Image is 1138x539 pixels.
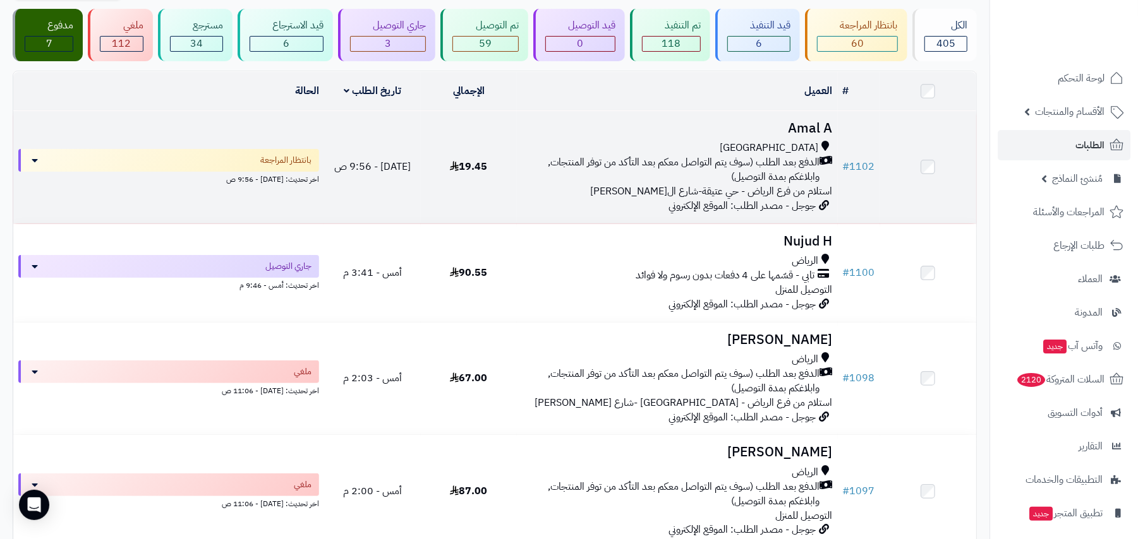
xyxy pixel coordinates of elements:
div: 7 [25,37,73,51]
a: العملاء [998,264,1130,294]
span: 59 [480,36,492,51]
div: قيد التوصيل [545,18,615,33]
span: 2120 [1017,372,1046,387]
div: اخر تحديث: [DATE] - 9:56 ص [18,172,319,185]
div: مسترجع [170,18,223,33]
div: تم التوصيل [452,18,518,33]
div: جاري التوصيل [350,18,426,33]
div: قيد التنفيذ [727,18,790,33]
a: المراجعات والأسئلة [998,197,1130,227]
span: أمس - 2:00 م [343,483,402,499]
a: الكل405 [910,9,979,61]
a: طلبات الإرجاع [998,230,1130,261]
a: السلات المتروكة2120 [998,364,1130,394]
a: جاري التوصيل 3 [336,9,438,61]
div: Open Intercom Messenger [19,490,49,520]
span: بانتظار المراجعة [260,154,312,167]
div: 118 [643,37,700,51]
span: المدونة [1075,304,1103,321]
a: بانتظار المراجعة 60 [802,9,909,61]
div: 6 [250,37,323,51]
span: جديد [1043,340,1067,353]
span: 405 [936,36,955,51]
span: [DATE] - 9:56 ص [334,159,411,174]
a: # [843,83,849,98]
a: أدوات التسويق [998,398,1130,428]
a: مسترجع 34 [155,9,235,61]
span: الرياض [792,465,819,480]
span: لوحة التحكم [1058,69,1105,87]
div: 0 [546,37,615,51]
span: 34 [190,36,203,51]
a: #1100 [843,265,875,280]
span: 112 [112,36,131,51]
span: ملغي [294,478,312,491]
div: اخر تحديث: [DATE] - 11:06 ص [18,383,319,396]
a: الحالة [295,83,319,98]
span: الرياض [792,254,819,268]
a: وآتس آبجديد [998,331,1130,361]
a: العميل [805,83,833,98]
div: قيد الاسترجاع [250,18,324,33]
span: # [843,265,850,280]
span: التوصيل للمنزل [776,508,833,523]
span: أمس - 3:41 م [343,265,402,280]
a: تاريخ الطلب [344,83,401,98]
a: مدفوع 7 [10,9,85,61]
a: التطبيقات والخدمات [998,465,1130,495]
a: تم التنفيذ 118 [627,9,713,61]
span: الدفع بعد الطلب (سوف يتم التواصل معكم بعد التأكد من توفر المنتجات, وابلاغكم بمدة التوصيل) [522,480,820,509]
div: 112 [100,37,142,51]
a: التقارير [998,431,1130,461]
span: ملغي [294,365,312,378]
span: جوجل - مصدر الطلب: الموقع الإلكتروني [669,410,816,425]
span: جاري التوصيل [265,260,312,273]
span: جوجل - مصدر الطلب: الموقع الإلكتروني [669,522,816,537]
span: وآتس آب [1042,337,1103,355]
a: تطبيق المتجرجديد [998,498,1130,528]
span: # [843,159,850,174]
span: 60 [851,36,864,51]
a: لوحة التحكم [998,63,1130,93]
a: قيد التنفيذ 6 [713,9,802,61]
span: 90.55 [450,265,487,280]
span: 0 [577,36,583,51]
span: الرياض [792,352,819,367]
div: ملغي [100,18,143,33]
div: 3 [351,37,425,51]
a: #1102 [843,159,875,174]
span: جوجل - مصدر الطلب: الموقع الإلكتروني [669,297,816,312]
h3: Amal A [522,121,832,136]
span: جوجل - مصدر الطلب: الموقع الإلكتروني [669,198,816,213]
div: 60 [818,37,897,51]
div: مدفوع [25,18,73,33]
a: المدونة [998,297,1130,328]
span: التطبيقات والخدمات [1026,471,1103,489]
h3: [PERSON_NAME] [522,445,832,459]
div: 59 [453,37,518,51]
span: استلام من فرع الرياض - [GEOGRAPHIC_DATA] -شارع [PERSON_NAME] [535,395,833,410]
span: جديد [1029,507,1053,521]
span: الدفع بعد الطلب (سوف يتم التواصل معكم بعد التأكد من توفر المنتجات, وابلاغكم بمدة التوصيل) [522,367,820,396]
h3: [PERSON_NAME] [522,333,832,347]
span: استلام من فرع الرياض - حي عتيقة-شارع ال[PERSON_NAME] [591,184,833,199]
span: أدوات التسويق [1048,404,1103,422]
span: تطبيق المتجر [1028,504,1103,522]
span: # [843,370,850,386]
span: أمس - 2:03 م [343,370,402,386]
span: 6 [756,36,762,51]
h3: Nujud H [522,234,832,249]
span: الدفع بعد الطلب (سوف يتم التواصل معكم بعد التأكد من توفر المنتجات, وابلاغكم بمدة التوصيل) [522,155,820,184]
span: # [843,483,850,499]
div: الكل [924,18,967,33]
span: تابي - قسّمها على 4 دفعات بدون رسوم ولا فوائد [636,268,815,283]
a: #1097 [843,483,875,499]
a: تم التوصيل 59 [438,9,530,61]
span: 67.00 [450,370,487,386]
span: 6 [284,36,290,51]
div: 6 [728,37,790,51]
span: التقارير [1079,437,1103,455]
span: طلبات الإرجاع [1053,237,1105,254]
span: 118 [662,36,681,51]
div: بانتظار المراجعة [817,18,897,33]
